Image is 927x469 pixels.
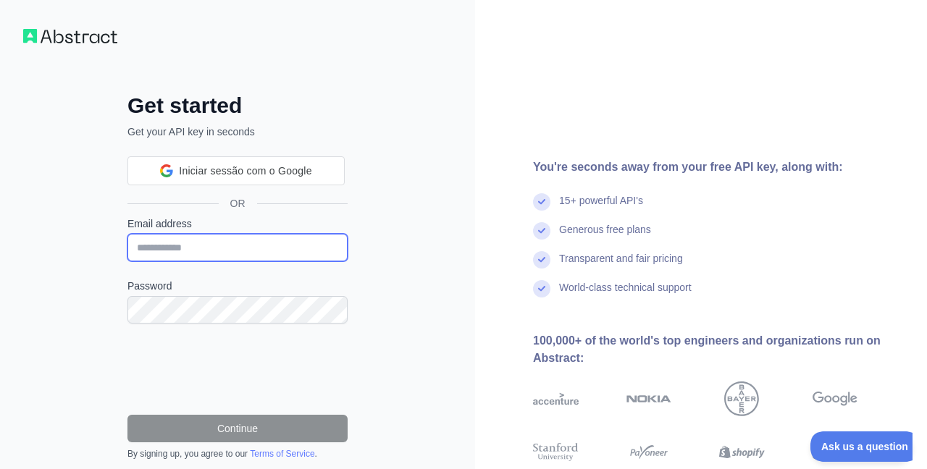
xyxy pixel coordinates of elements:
div: 100,000+ of the world's top engineers and organizations run on Abstract: [533,332,904,367]
img: stanford university [533,441,579,463]
div: Transparent and fair pricing [559,251,683,280]
img: check mark [533,280,550,297]
img: payoneer [626,441,672,463]
img: Workflow [23,29,117,43]
label: Password [127,279,348,293]
span: OR [219,196,257,211]
label: Email address [127,216,348,231]
img: bayer [724,381,759,416]
span: Iniciar sessão com o Google [179,164,311,179]
img: google [813,381,858,416]
h2: Get started [127,93,348,119]
div: You're seconds away from your free API key, along with: [533,159,904,176]
p: Get your API key in seconds [127,124,348,139]
a: Terms of Service [250,449,314,459]
div: Iniciar sessão com o Google [127,156,345,185]
img: nokia [626,381,672,416]
iframe: reCAPTCHA [127,341,348,397]
div: By signing up, you agree to our . [127,448,348,460]
img: check mark [533,193,550,211]
div: World-class technical support [559,280,692,309]
iframe: Toggle Customer Support [810,431,913,462]
div: Generous free plans [559,222,651,251]
img: check mark [533,222,550,240]
button: Continue [127,415,348,442]
img: shopify [719,441,765,463]
img: check mark [533,251,550,269]
div: 15+ powerful API's [559,193,643,222]
img: accenture [533,381,579,416]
